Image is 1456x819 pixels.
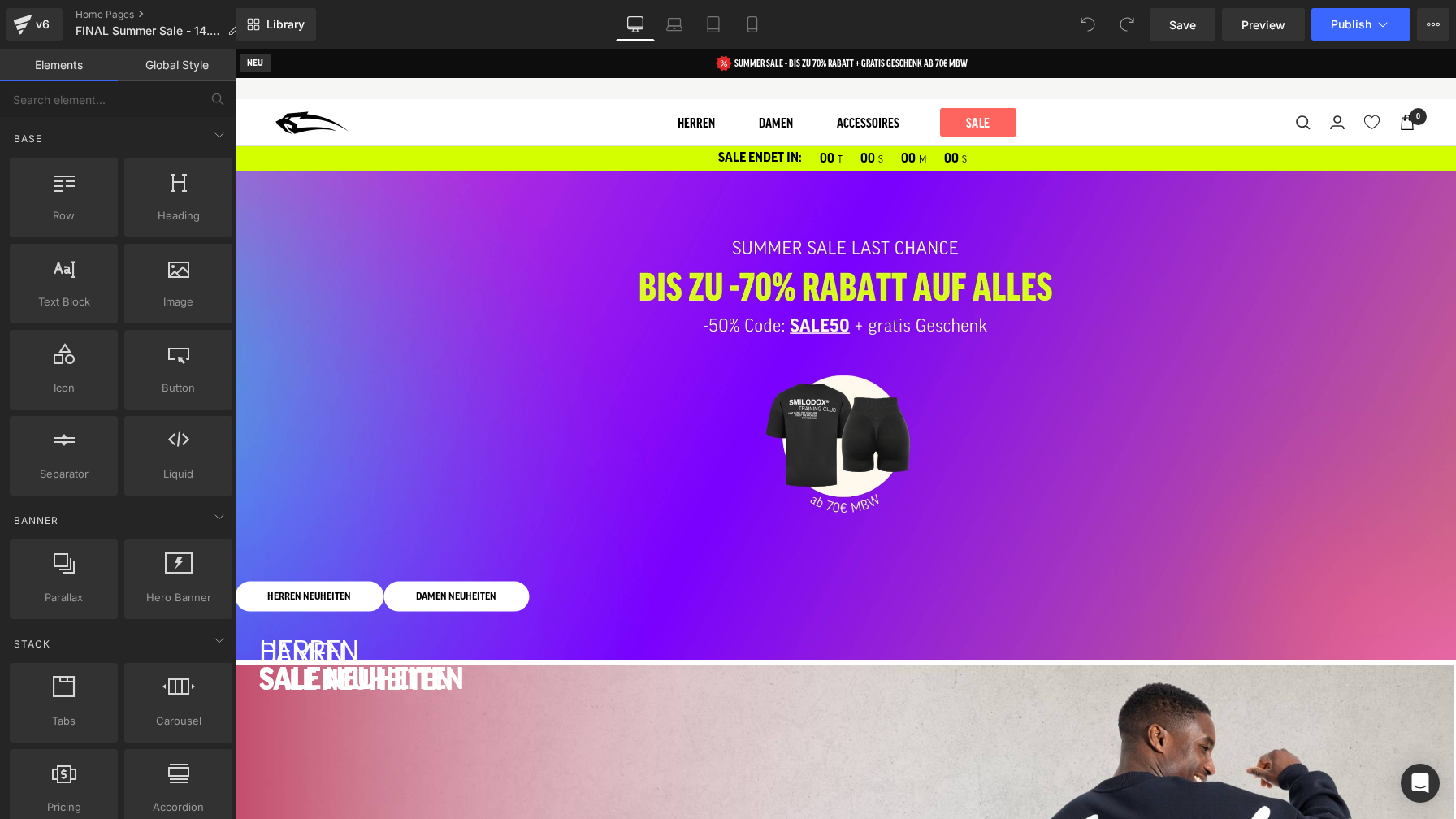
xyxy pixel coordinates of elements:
button: Publish [1311,8,1410,41]
button: Redo [1111,8,1143,41]
a: Mobile [733,8,772,41]
span: Text Block [15,293,113,310]
a: Desktop [616,8,655,41]
span: Carousel [129,713,227,730]
span: Hero Banner [129,589,227,606]
div: v6 [32,14,53,35]
span: SALE NEUHEITEN [24,617,218,646]
span: Parallax [15,589,113,606]
span: DAMEN [24,591,110,620]
span: Publish [1331,18,1371,31]
span: Button [129,379,227,396]
span: Tabs [15,713,113,730]
span: Base [12,131,44,146]
a: Global Style [118,49,236,81]
span: Accordion [129,799,227,816]
span: Icon [15,379,113,396]
span: Pricing [15,799,113,816]
span: Heading [129,207,227,224]
span: Row [15,207,113,224]
a: Laptop [655,8,694,41]
a: Home Pages [76,8,252,21]
a: v6 [6,8,63,41]
button: More [1417,8,1449,41]
a: New Library [236,8,316,41]
span: Preview [1241,16,1285,33]
span: Library [266,17,305,32]
span: Stack [12,636,52,652]
span: FINAL Summer Sale - 14.09. [76,24,221,37]
span: Save [1169,16,1196,33]
span: Banner [12,513,60,528]
div: Open Intercom Messenger [1401,764,1440,803]
a: Tablet [694,8,733,41]
a: Preview [1222,8,1305,41]
span: Image [129,293,227,310]
button: Undo [1072,8,1104,41]
span: Liquid [129,466,227,483]
span: Separator [15,466,113,483]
